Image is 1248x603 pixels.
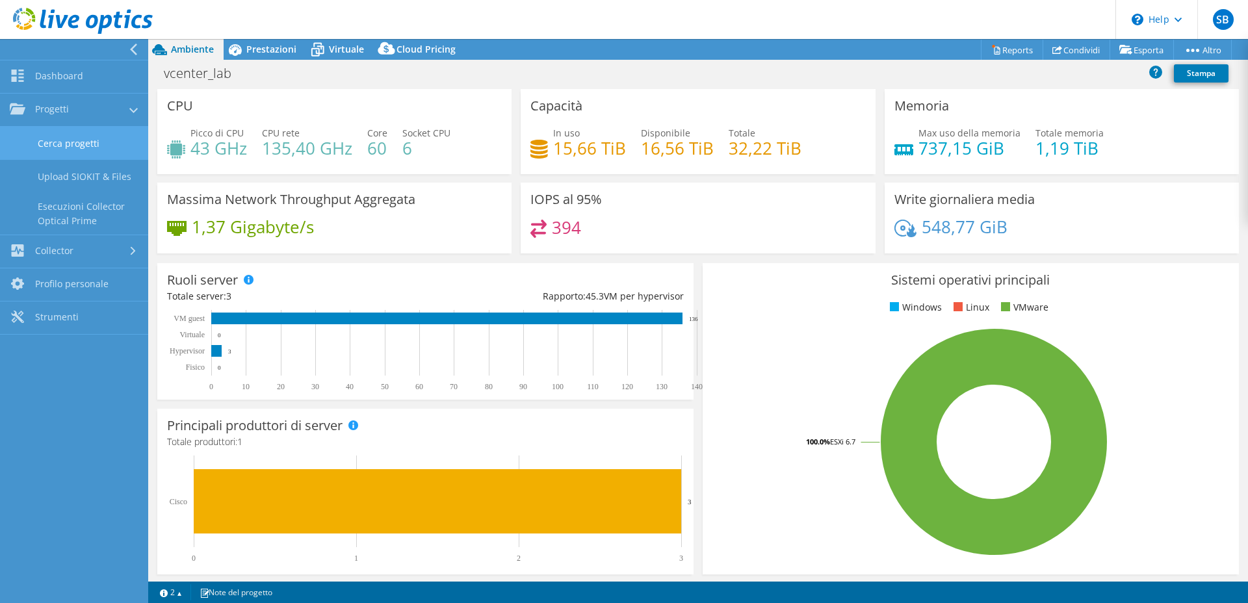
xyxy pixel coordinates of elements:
tspan: 100.0% [806,437,830,446]
span: Totale memoria [1035,127,1104,139]
h4: 16,56 TiB [641,141,714,155]
text: 0 [218,332,221,339]
h4: 32,22 TiB [729,141,801,155]
a: Condividi [1043,40,1110,60]
a: Esporta [1110,40,1174,60]
span: Virtuale [329,43,364,55]
span: CPU rete [262,127,300,139]
text: 60 [415,382,423,391]
span: Max uso della memoria [918,127,1020,139]
a: Altro [1173,40,1232,60]
text: 80 [485,382,493,391]
h4: 548,77 GiB [922,220,1007,234]
a: Reports [981,40,1043,60]
span: 3 [226,290,231,302]
text: 40 [346,382,354,391]
h4: 6 [402,141,450,155]
text: 3 [679,554,683,563]
text: Virtuale [179,330,205,339]
h3: Sistemi operativi principali [712,273,1229,287]
span: Picco di CPU [190,127,244,139]
h3: CPU [167,99,193,113]
text: 20 [277,382,285,391]
text: 30 [311,382,319,391]
text: 120 [621,382,633,391]
a: 2 [151,584,191,600]
h4: 15,66 TiB [553,141,626,155]
span: Totale [729,127,755,139]
li: VMware [998,300,1048,314]
text: 0 [218,365,221,371]
span: 1 [237,435,242,448]
span: Socket CPU [402,127,450,139]
h1: vcenter_lab [158,66,252,81]
li: Windows [887,300,942,314]
h3: IOPS al 95% [530,192,602,207]
text: VM guest [174,314,205,323]
h4: 60 [367,141,387,155]
a: Note del progetto [190,584,281,600]
h3: Capacità [530,99,582,113]
span: 45.3 [586,290,604,302]
text: 0 [192,554,196,563]
text: 3 [688,498,692,506]
span: Disponibile [641,127,690,139]
text: 3 [228,348,231,355]
text: 1 [354,554,358,563]
span: SB [1213,9,1234,30]
h3: Memoria [894,99,949,113]
span: Ambiente [171,43,214,55]
text: Cisco [170,497,187,506]
span: In uso [553,127,580,139]
h3: Ruoli server [167,273,238,287]
div: Rapporto: VM per hypervisor [425,289,683,303]
span: Core [367,127,387,139]
text: 2 [517,554,521,563]
text: 90 [519,382,527,391]
h4: 1,19 TiB [1035,141,1104,155]
h4: 394 [552,220,581,235]
h3: Principali produttori di server [167,418,343,433]
text: 130 [656,382,668,391]
h4: 43 GHz [190,141,247,155]
h4: 737,15 GiB [918,141,1020,155]
h4: 1,37 Gigabyte/s [192,220,314,234]
li: Linux [950,300,989,314]
text: 110 [587,382,599,391]
tspan: ESXi 6.7 [830,437,855,446]
text: 70 [450,382,458,391]
text: 136 [689,316,698,322]
span: Cloud Pricing [396,43,456,55]
h4: Totale produttori: [167,435,684,449]
text: 0 [209,382,213,391]
text: 140 [691,382,703,391]
div: Totale server: [167,289,425,303]
text: Fisico [186,363,205,372]
text: Hypervisor [170,346,205,355]
h4: 135,40 GHz [262,141,352,155]
text: 100 [552,382,564,391]
text: 50 [381,382,389,391]
span: Prestazioni [246,43,296,55]
svg: \n [1132,14,1143,25]
text: 10 [242,382,250,391]
a: Stampa [1174,64,1228,83]
h3: Massima Network Throughput Aggregata [167,192,415,207]
h3: Write giornaliera media [894,192,1035,207]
